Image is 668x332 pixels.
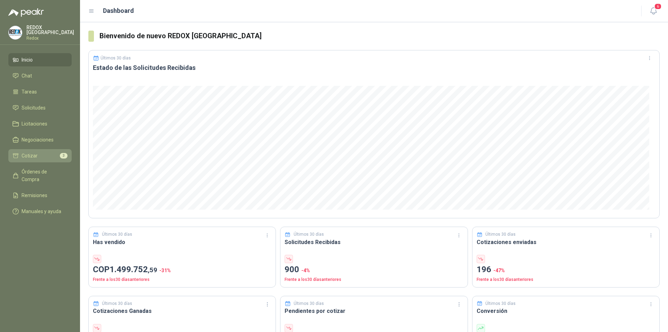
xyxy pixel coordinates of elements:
[8,101,72,114] a: Solicitudes
[294,300,324,307] p: Últimos 30 días
[647,5,660,17] button: 6
[8,53,72,66] a: Inicio
[8,69,72,82] a: Chat
[148,266,157,274] span: ,59
[485,231,516,238] p: Últimos 30 días
[477,238,655,246] h3: Cotizaciones enviadas
[100,31,660,41] h3: Bienvenido de nuevo REDOX [GEOGRAPHIC_DATA]
[22,56,33,64] span: Inicio
[22,104,46,112] span: Solicitudes
[8,149,72,162] a: Cotizar3
[22,120,47,128] span: Licitaciones
[22,152,38,160] span: Cotizar
[8,85,72,98] a: Tareas
[8,133,72,146] a: Negociaciones
[93,307,271,315] h3: Cotizaciones Ganadas
[22,168,65,183] span: Órdenes de Compra
[477,307,655,315] h3: Conversión
[477,263,655,276] p: 196
[8,205,72,218] a: Manuales y ayuda
[93,263,271,276] p: COP
[654,3,662,10] span: 6
[493,268,505,273] span: -47 %
[301,268,310,273] span: -4 %
[102,231,132,238] p: Últimos 30 días
[93,276,271,283] p: Frente a los 30 días anteriores
[26,25,74,35] p: REDOX [GEOGRAPHIC_DATA]
[477,276,655,283] p: Frente a los 30 días anteriores
[22,136,54,144] span: Negociaciones
[9,26,22,39] img: Company Logo
[102,300,132,307] p: Últimos 30 días
[285,238,463,246] h3: Solicitudes Recibidas
[8,189,72,202] a: Remisiones
[93,238,271,246] h3: Has vendido
[22,208,61,215] span: Manuales y ayuda
[22,72,32,80] span: Chat
[294,231,324,238] p: Últimos 30 días
[22,88,37,96] span: Tareas
[285,276,463,283] p: Frente a los 30 días anteriores
[103,6,134,16] h1: Dashboard
[485,300,516,307] p: Últimos 30 días
[93,64,655,72] h3: Estado de las Solicitudes Recibidas
[8,165,72,186] a: Órdenes de Compra
[159,268,171,273] span: -31 %
[285,263,463,276] p: 900
[285,307,463,315] h3: Pendientes por cotizar
[60,153,67,159] span: 3
[101,56,131,60] p: Últimos 30 días
[26,36,74,40] p: Redox
[8,8,44,17] img: Logo peakr
[22,192,47,199] span: Remisiones
[110,265,157,274] span: 1.499.752
[8,117,72,130] a: Licitaciones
